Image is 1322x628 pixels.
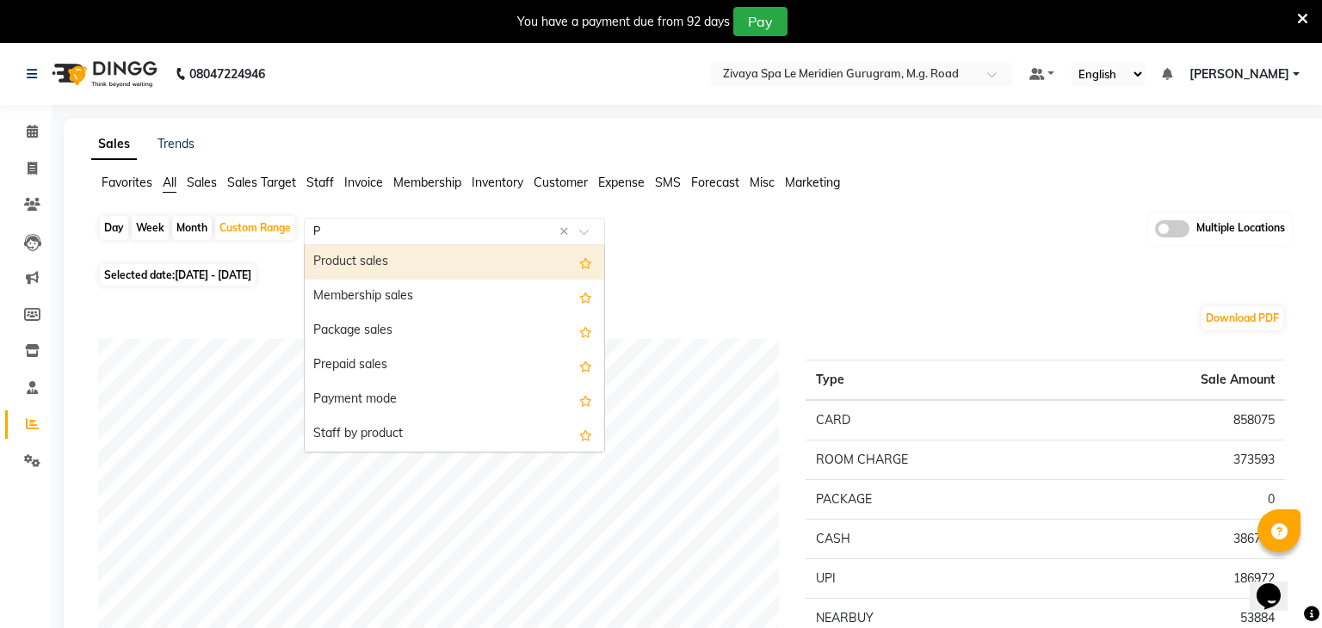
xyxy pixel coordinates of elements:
[579,424,592,445] span: Add this report to Favorites List
[102,175,152,190] span: Favorites
[172,216,212,240] div: Month
[344,175,383,190] span: Invoice
[305,314,604,348] div: Package sales
[806,360,1078,401] th: Type
[517,13,730,31] div: You have a payment due from 92 days
[305,383,604,417] div: Payment mode
[187,175,217,190] span: Sales
[305,280,604,314] div: Membership sales
[579,321,592,342] span: Add this report to Favorites List
[733,7,788,36] button: Pay
[472,175,523,190] span: Inventory
[579,286,592,307] span: Add this report to Favorites List
[91,129,137,160] a: Sales
[1202,306,1283,330] button: Download PDF
[750,175,775,190] span: Misc
[1078,400,1285,440] td: 858075
[806,480,1078,520] td: PACKAGE
[806,520,1078,559] td: CASH
[215,216,295,240] div: Custom Range
[132,216,169,240] div: Week
[175,268,251,281] span: [DATE] - [DATE]
[163,175,176,190] span: All
[806,400,1078,440] td: CARD
[806,440,1078,480] td: ROOM CHARGE
[189,50,265,98] b: 08047224946
[785,175,840,190] span: Marketing
[1196,220,1285,237] span: Multiple Locations
[559,223,574,241] span: Clear all
[1250,559,1305,611] iframe: chat widget
[1078,480,1285,520] td: 0
[1078,440,1285,480] td: 373593
[1078,559,1285,599] td: 186972
[806,559,1078,599] td: UPI
[305,245,604,280] div: Product sales
[306,175,334,190] span: Staff
[305,348,604,383] div: Prepaid sales
[655,175,681,190] span: SMS
[305,417,604,452] div: Staff by product
[100,264,256,286] span: Selected date:
[158,136,195,151] a: Trends
[1078,520,1285,559] td: 386753
[579,355,592,376] span: Add this report to Favorites List
[1189,65,1289,83] span: [PERSON_NAME]
[44,50,162,98] img: logo
[579,252,592,273] span: Add this report to Favorites List
[304,244,605,453] ng-dropdown-panel: Options list
[100,216,128,240] div: Day
[227,175,296,190] span: Sales Target
[579,390,592,410] span: Add this report to Favorites List
[534,175,588,190] span: Customer
[1078,360,1285,401] th: Sale Amount
[393,175,461,190] span: Membership
[691,175,739,190] span: Forecast
[598,175,645,190] span: Expense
